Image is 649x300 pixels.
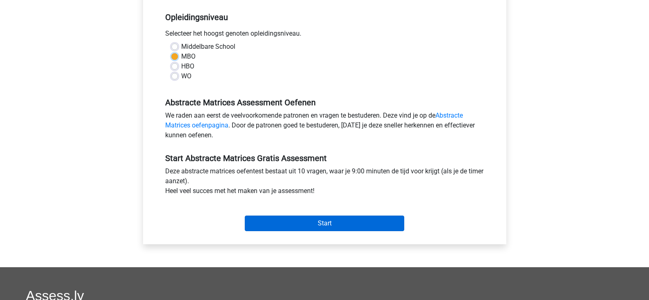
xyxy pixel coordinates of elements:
label: HBO [181,61,194,71]
h5: Abstracte Matrices Assessment Oefenen [165,98,484,107]
div: Selecteer het hoogst genoten opleidingsniveau. [159,29,490,42]
label: WO [181,71,191,81]
h5: Opleidingsniveau [165,9,484,25]
div: Deze abstracte matrices oefentest bestaat uit 10 vragen, waar je 9:00 minuten de tijd voor krijgt... [159,166,490,199]
div: We raden aan eerst de veelvoorkomende patronen en vragen te bestuderen. Deze vind je op de . Door... [159,111,490,143]
label: Middelbare School [181,42,235,52]
h5: Start Abstracte Matrices Gratis Assessment [165,153,484,163]
input: Start [245,216,404,231]
label: MBO [181,52,196,61]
